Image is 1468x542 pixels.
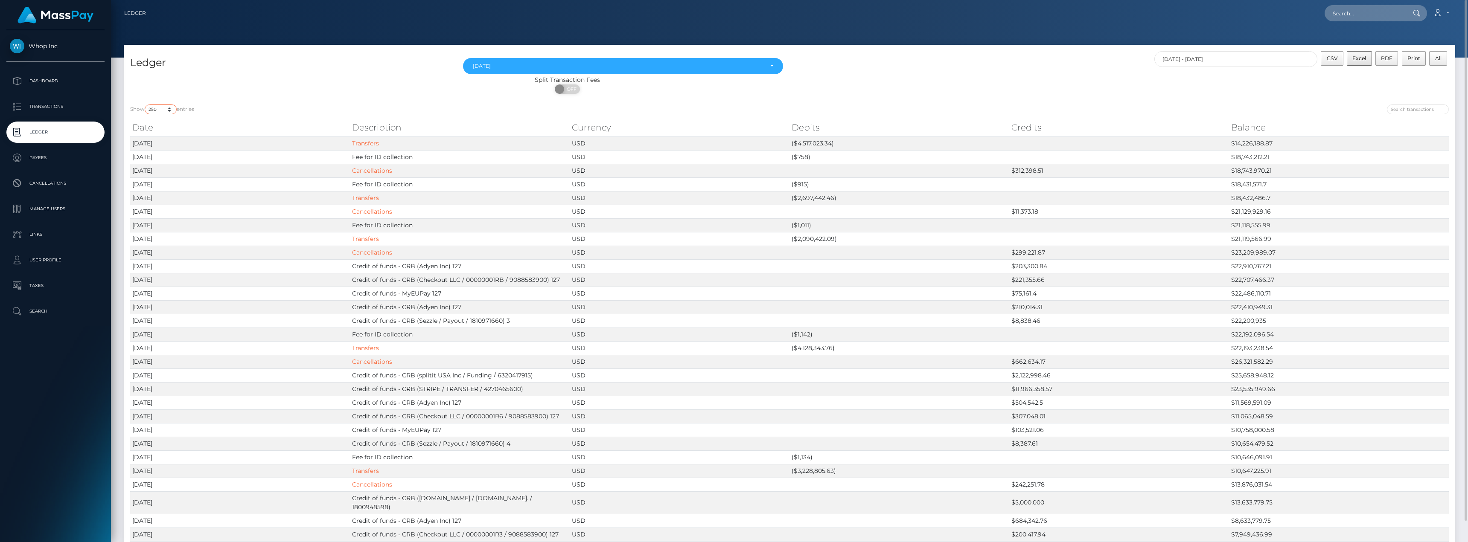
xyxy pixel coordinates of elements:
[1229,191,1449,205] td: $18,432,486.7
[1229,528,1449,541] td: $7,949,436.99
[130,273,350,287] td: [DATE]
[1229,259,1449,273] td: $22,910,767.21
[130,205,350,218] td: [DATE]
[350,150,570,164] td: Fee for ID collection
[130,328,350,341] td: [DATE]
[570,314,789,328] td: USD
[1009,119,1229,136] th: Credits
[1229,396,1449,409] td: $11,569,591.09
[789,450,1009,464] td: ($1,134)
[130,528,350,541] td: [DATE]
[350,300,570,314] td: Credit of funds - CRB (Adyen Inc) 127
[350,423,570,437] td: Credit of funds - MyEUPay 127
[570,232,789,246] td: USD
[1402,51,1426,66] button: Print
[352,467,379,475] a: Transfers
[1009,273,1229,287] td: $221,355.66
[350,273,570,287] td: Credit of funds - CRB (Checkout LLC / 00000001RB / 9088583900) 127
[10,39,24,53] img: Whop Inc
[570,136,789,150] td: USD
[350,514,570,528] td: Credit of funds - CRB (Adyen Inc) 127
[350,437,570,450] td: Credit of funds - CRB (Sezzle / Payout / 1810971660) 4
[570,328,789,341] td: USD
[6,122,105,143] a: Ledger
[1321,51,1343,66] button: CSV
[570,287,789,300] td: USD
[1229,246,1449,259] td: $23,209,989.07
[570,205,789,218] td: USD
[1229,450,1449,464] td: $10,646,091.91
[130,232,350,246] td: [DATE]
[350,409,570,423] td: Credit of funds - CRB (Checkout LLC / 00000001R6 / 9088583900) 127
[570,119,789,136] th: Currency
[130,104,194,114] label: Show entries
[1009,368,1229,382] td: $2,122,998.46
[1229,150,1449,164] td: $18,743,212.21
[1009,259,1229,273] td: $203,300.84
[352,194,379,202] a: Transfers
[789,218,1009,232] td: ($1,011)
[1407,55,1420,61] span: Print
[463,58,783,74] button: Aug 2025
[10,254,101,267] p: User Profile
[6,70,105,92] a: Dashboard
[350,396,570,409] td: Credit of funds - CRB (Adyen Inc) 127
[130,514,350,528] td: [DATE]
[352,167,392,174] a: Cancellations
[570,382,789,396] td: USD
[789,119,1009,136] th: Debits
[350,450,570,464] td: Fee for ID collection
[352,235,379,243] a: Transfers
[6,96,105,117] a: Transactions
[1229,328,1449,341] td: $22,192,096.54
[1009,528,1229,541] td: $200,417.94
[130,259,350,273] td: [DATE]
[789,177,1009,191] td: ($915)
[130,300,350,314] td: [DATE]
[1325,5,1405,21] input: Search...
[10,279,101,292] p: Taxes
[1009,164,1229,177] td: $312,398.51
[570,177,789,191] td: USD
[130,150,350,164] td: [DATE]
[350,119,570,136] th: Description
[6,42,105,50] span: Whop Inc
[1229,437,1449,450] td: $10,654,479.52
[352,139,379,147] a: Transfers
[352,208,392,215] a: Cancellations
[559,84,581,94] span: OFF
[130,478,350,491] td: [DATE]
[1229,314,1449,328] td: $22,200,935
[570,528,789,541] td: USD
[473,63,763,70] div: [DATE]
[1429,51,1447,66] button: All
[352,481,392,488] a: Cancellations
[1229,218,1449,232] td: $21,118,555.99
[789,232,1009,246] td: ($2,090,422.09)
[130,396,350,409] td: [DATE]
[789,464,1009,478] td: ($3,228,805.63)
[570,150,789,164] td: USD
[130,287,350,300] td: [DATE]
[350,491,570,514] td: Credit of funds - CRB ([DOMAIN_NAME] / [DOMAIN_NAME]. / 1800948598)
[1352,55,1366,61] span: Excel
[789,191,1009,205] td: ($2,697,442.46)
[1229,119,1449,136] th: Balance
[1229,341,1449,355] td: $22,193,238.54
[570,396,789,409] td: USD
[130,368,350,382] td: [DATE]
[10,177,101,190] p: Cancellations
[6,249,105,271] a: User Profile
[6,147,105,168] a: Payees
[570,491,789,514] td: USD
[1229,368,1449,382] td: $25,658,948.12
[570,409,789,423] td: USD
[1009,287,1229,300] td: $75,161.4
[1009,314,1229,328] td: $8,838.46
[570,368,789,382] td: USD
[17,7,93,23] img: MassPay Logo
[352,344,379,352] a: Transfers
[145,104,177,114] select: Showentries
[1009,396,1229,409] td: $504,542.5
[570,300,789,314] td: USD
